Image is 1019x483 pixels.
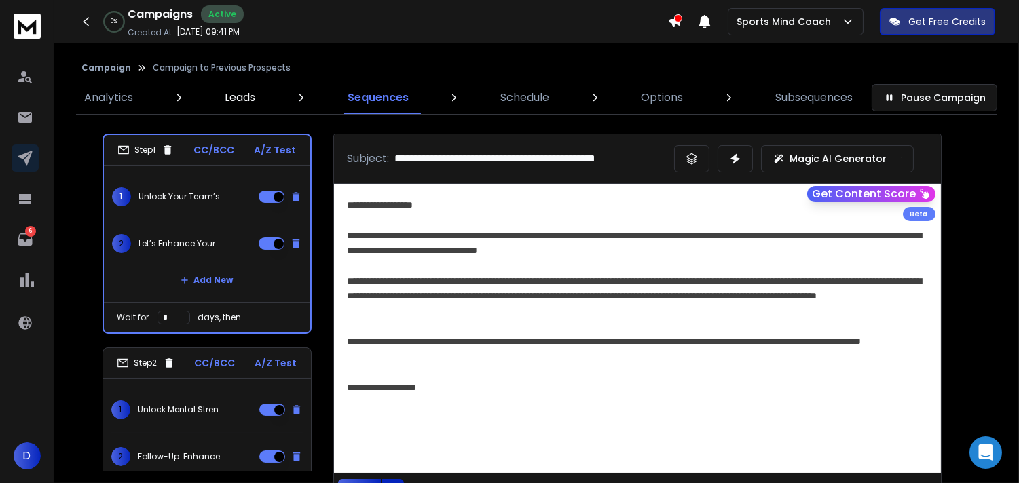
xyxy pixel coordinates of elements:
p: Campaign to Previous Prospects [153,62,291,73]
p: CC/BCC [193,143,234,157]
div: Step 1 [117,144,174,156]
p: Let’s Enhance Your Team’s Mental Game! [139,238,226,249]
p: Follow-Up: Enhance Your Team’s Mental Game [138,451,225,462]
a: 6 [12,226,39,253]
button: D [14,442,41,469]
button: Add New [170,267,244,294]
p: Subject: [348,151,390,167]
p: A/Z Test [255,143,297,157]
p: Sequences [348,90,409,106]
span: 2 [111,447,130,466]
div: Active [201,5,244,23]
span: 1 [112,187,131,206]
p: Unlock Your Team’s Full Potential with Cognisport [139,191,226,202]
p: Magic AI Generator [790,152,887,166]
p: days, then [198,312,242,323]
img: logo [14,14,41,39]
p: Analytics [84,90,133,106]
a: Leads [217,81,263,114]
h1: Campaigns [128,6,193,22]
a: Sequences [339,81,417,114]
p: 0 % [111,18,117,26]
p: CC/BCC [195,356,236,370]
p: Unlock Mental Strength for Your Team [138,404,225,415]
p: [DATE] 09:41 PM [177,26,240,37]
a: Subsequences [767,81,861,114]
span: 2 [112,234,131,253]
button: Magic AI Generator [761,145,914,172]
a: Options [633,81,692,114]
button: Campaign [81,62,131,73]
div: Open Intercom Messenger [969,436,1002,469]
a: Schedule [492,81,557,114]
p: Sports Mind Coach [737,15,836,28]
div: Step 2 [117,357,175,369]
a: Analytics [76,81,141,114]
button: Get Content Score [807,186,935,202]
p: Options [642,90,684,106]
p: A/Z Test [255,356,297,370]
p: Get Free Credits [908,15,986,28]
p: Leads [225,90,255,106]
p: Wait for [117,312,149,323]
div: Beta [903,207,935,221]
span: 1 [111,400,130,419]
p: Subsequences [775,90,853,106]
p: Created At: [128,27,174,38]
button: Get Free Credits [880,8,995,35]
p: Schedule [500,90,549,106]
p: 6 [25,226,36,237]
button: Pause Campaign [872,84,997,111]
li: Step1CC/BCCA/Z Test1Unlock Your Team’s Full Potential with Cognisport2Let’s Enhance Your Team’s M... [103,134,312,334]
